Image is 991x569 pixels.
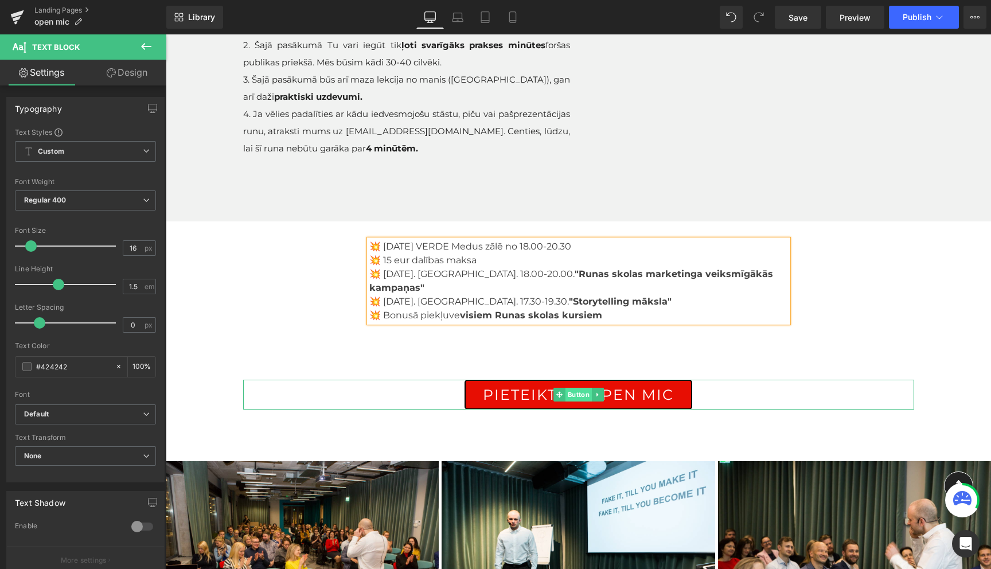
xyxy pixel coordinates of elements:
input: Color [36,360,110,373]
strong: "Storytelling māksla" [403,262,506,272]
b: None [24,451,42,460]
button: Redo [747,6,770,29]
p: More settings [61,555,107,566]
div: Text Shadow [15,492,65,508]
span: 2. Šajā pasākumā Tu vari iegūt tik foršas publikas priekšā. Mēs būsim kādi 30-40 cilvēki. [77,5,404,33]
a: Landing Pages [34,6,166,15]
span: px [145,244,154,252]
strong: ļoti svarīgāks prakses minūtes [236,5,380,16]
div: Open Intercom Messenger [952,530,980,558]
button: Publish [889,6,959,29]
span: 💥 [DATE]. [GEOGRAPHIC_DATA]. 17.30-19.30. [204,262,506,272]
a: Preview [826,6,884,29]
div: Text Transform [15,434,156,442]
span: Save [789,11,807,24]
div: Text Styles [15,127,156,137]
a: Tablet [471,6,499,29]
b: Regular 400 [24,196,67,204]
span: 💥 15 eur dalības maksa [204,220,311,231]
span: Button [399,353,426,367]
a: New Library [166,6,223,29]
span: 💥 [DATE]. [GEOGRAPHIC_DATA]. 18.00-20.00. [204,234,607,259]
button: More [963,6,986,29]
span: pieteikties open mic [317,352,508,369]
span: 💥 [DATE] VERDE Medus zālē no 18.00-20.30 [204,206,405,217]
div: Font Size [15,227,156,235]
div: % [128,357,155,377]
div: Text Color [15,342,156,350]
span: em [145,283,154,290]
span: px [145,321,154,329]
strong: praktiski uzdevumi. [108,57,197,68]
button: Undo [720,6,743,29]
span: 3. Šajā pasākumā būs arī maza lekcija no manis ([GEOGRAPHIC_DATA]), gan arī daži [77,40,404,68]
div: Font [15,391,156,399]
span: Text Block [32,42,80,52]
span: Publish [903,13,931,22]
div: Typography [15,98,62,114]
a: Mobile [499,6,526,29]
div: Enable [15,521,120,533]
div: Line Height [15,265,156,273]
span: 4. Ja vēlies padalīties ar kādu iedvesmojošu stāstu, piču vai pašprezentācijas runu, atraksti mum... [77,74,404,119]
strong: 4 minūtēm. [200,108,252,119]
div: Font Weight [15,178,156,186]
span: 💥 Bonusā piekļuve [204,275,436,286]
a: Design [85,60,169,85]
a: Laptop [444,6,471,29]
a: Desktop [416,6,444,29]
div: Letter Spacing [15,303,156,311]
span: Library [188,12,215,22]
b: Custom [38,147,64,157]
span: open mic [34,17,69,26]
span: Preview [840,11,871,24]
span: visiem Runas skolas kursiem [294,275,436,286]
a: pieteikties open mic [299,345,526,375]
i: Default [24,410,49,419]
a: Expand / Collapse [426,353,438,367]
